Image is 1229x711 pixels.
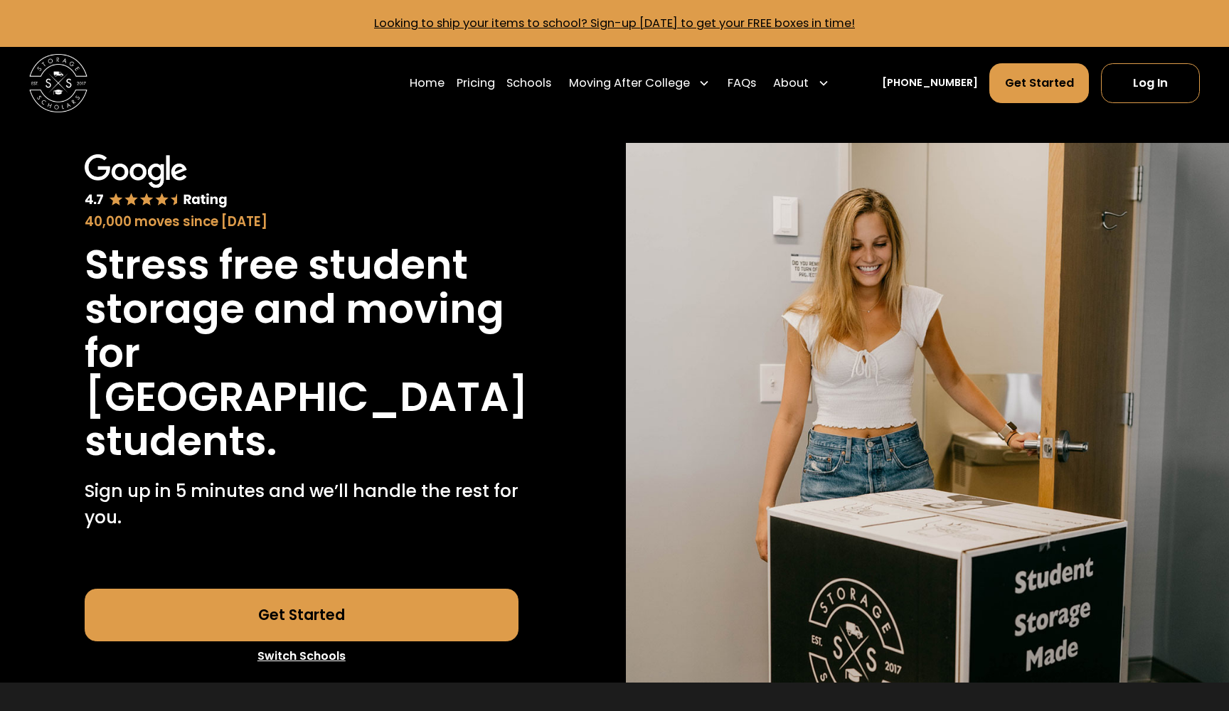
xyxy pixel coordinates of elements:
div: 40,000 moves since [DATE] [85,212,518,232]
h1: Stress free student storage and moving for [85,243,518,375]
h1: [GEOGRAPHIC_DATA] [85,375,528,419]
a: Get Started [85,589,518,641]
a: FAQs [728,63,756,103]
a: Switch Schools [85,641,518,671]
p: Sign up in 5 minutes and we’ll handle the rest for you. [85,479,518,531]
div: About [767,63,835,103]
img: Storage Scholars main logo [29,54,87,112]
div: Moving After College [569,75,690,92]
a: Get Started [989,63,1089,102]
img: Google 4.7 star rating [85,154,228,209]
h1: students. [85,419,277,464]
a: Home [410,63,445,103]
a: Pricing [457,63,495,103]
a: Looking to ship your items to school? Sign-up [DATE] to get your FREE boxes in time! [374,15,855,31]
div: About [773,75,809,92]
img: Storage Scholars will have everything waiting for you in your room when you arrive to campus. [626,143,1229,683]
a: [PHONE_NUMBER] [882,75,978,91]
div: Moving After College [563,63,715,103]
a: Log In [1101,63,1200,102]
a: Schools [506,63,551,103]
a: home [29,54,87,112]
